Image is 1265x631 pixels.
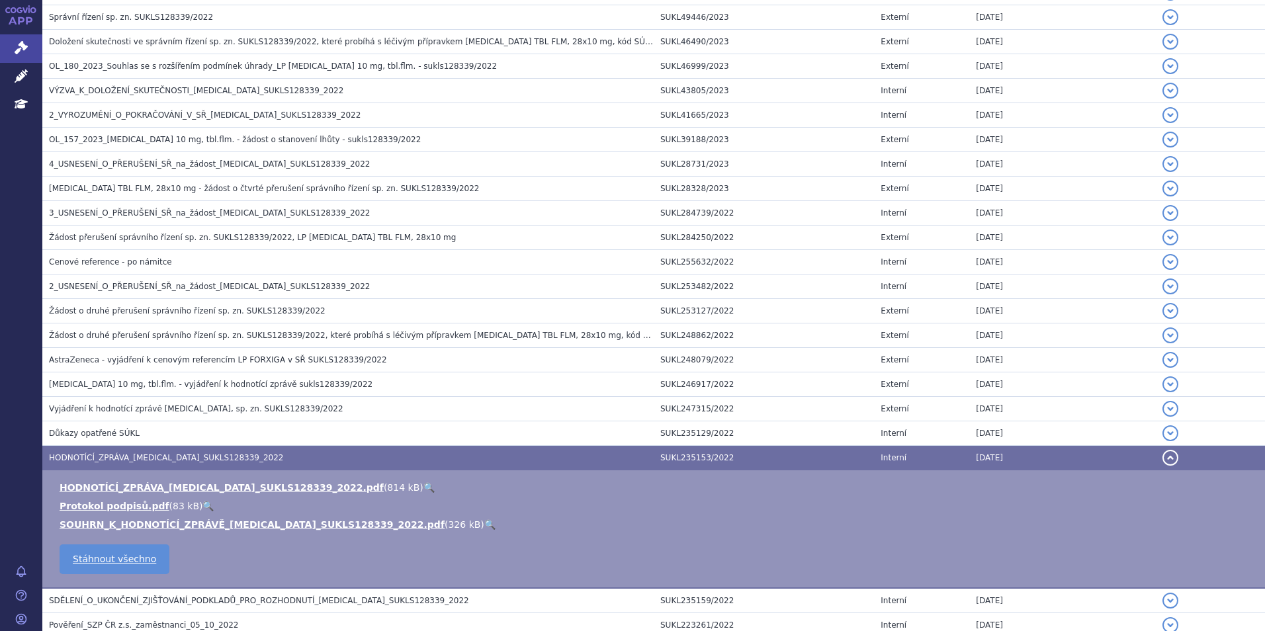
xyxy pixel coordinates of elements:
[49,282,370,291] span: 2_USNESENÍ_O_PŘERUŠENÍ_SŘ_na_žádost_JARDIANCE_SUKLS128339_2022
[969,5,1155,30] td: [DATE]
[1162,9,1178,25] button: detail
[881,110,906,120] span: Interní
[49,62,497,71] span: OL_180_2023_Souhlas se s rozšířením podmínek úhrady_LP JARDIANCE 10 mg, tbl.flm. - sukls128339/2022
[654,201,874,226] td: SUKL284739/2022
[881,404,908,413] span: Externí
[1162,450,1178,466] button: detail
[1162,352,1178,368] button: detail
[1162,34,1178,50] button: detail
[969,274,1155,299] td: [DATE]
[969,128,1155,152] td: [DATE]
[49,429,140,438] span: Důkazy opatřené SÚKL
[1162,401,1178,417] button: detail
[1162,376,1178,392] button: detail
[654,177,874,201] td: SUKL28328/2023
[654,5,874,30] td: SUKL49446/2023
[881,620,906,630] span: Interní
[60,544,169,574] a: Stáhnout všechno
[49,453,284,462] span: HODNOTÍCÍ_ZPRÁVA_JARDIANCE_SUKLS128339_2022
[423,482,435,493] a: 🔍
[1162,156,1178,172] button: detail
[387,482,419,493] span: 814 kB
[881,86,906,95] span: Interní
[969,421,1155,446] td: [DATE]
[881,453,906,462] span: Interní
[49,331,701,340] span: Žádost o druhé přerušení správního řízení sp. zn. SUKLS128339/2022, které probíhá s léčivým přípr...
[654,274,874,299] td: SUKL253482/2022
[1162,205,1178,221] button: detail
[49,135,421,144] span: OL_157_2023_Jardiance 10 mg, tbl.flm. - žádost o stanovení lhůty - sukls128339/2022
[654,323,874,348] td: SUKL248862/2022
[654,152,874,177] td: SUKL28731/2023
[881,135,908,144] span: Externí
[969,103,1155,128] td: [DATE]
[49,620,238,630] span: Pověření_SZP ČR z.s._zaměstnanci_05_10_2022
[969,299,1155,323] td: [DATE]
[49,596,469,605] span: SDĚLENÍ_O_UKONČENÍ_ZJIŠŤOVÁNÍ_PODKLADŮ_PRO_ROZHODNUTÍ_JARDIANCE_SUKLS128339_2022
[49,86,343,95] span: VÝZVA_K_DOLOŽENÍ_SKUTEČNOSTI_JARDIANCE_SUKLS128339_2022
[484,519,496,530] a: 🔍
[881,380,908,389] span: Externí
[60,518,1252,531] li: ( )
[881,429,906,438] span: Interní
[654,250,874,274] td: SUKL255632/2022
[654,30,874,54] td: SUKL46490/2023
[881,184,908,193] span: Externí
[49,257,172,267] span: Cenové reference - po námitce
[969,397,1155,421] td: [DATE]
[654,348,874,372] td: SUKL248079/2022
[60,519,445,530] a: SOUHRN_K_HODNOTÍCÍ_ZPRÁVĚ_[MEDICAL_DATA]_SUKLS128339_2022.pdf
[654,79,874,103] td: SUKL43805/2023
[654,103,874,128] td: SUKL41665/2023
[969,348,1155,372] td: [DATE]
[1162,107,1178,123] button: detail
[881,37,908,46] span: Externí
[881,355,908,364] span: Externí
[1162,58,1178,74] button: detail
[654,372,874,397] td: SUKL246917/2022
[969,250,1155,274] td: [DATE]
[1162,132,1178,147] button: detail
[969,152,1155,177] td: [DATE]
[49,37,693,46] span: Doložení skutečnosti ve správním řízení sp. zn. SUKLS128339/2022, které probíhá s léčivým příprav...
[49,306,326,315] span: Žádost o druhé přerušení správního řízení sp. zn. SUKLS128339/2022
[1162,593,1178,609] button: detail
[49,159,370,169] span: 4_USNESENÍ_O_PŘERUŠENÍ_SŘ_na_žádost_JARDIANCE_SUKLS128339_2022
[49,233,456,242] span: Žádost přerušení správního řízení sp. zn. SUKLS128339/2022, LP JARDIANCE TBL FLM, 28x10 mg
[654,446,874,470] td: SUKL235153/2022
[969,446,1155,470] td: [DATE]
[969,323,1155,348] td: [DATE]
[654,397,874,421] td: SUKL247315/2022
[202,501,214,511] a: 🔍
[60,482,384,493] a: HODNOTÍCÍ_ZPRÁVA_[MEDICAL_DATA]_SUKLS128339_2022.pdf
[654,588,874,613] td: SUKL235159/2022
[1162,303,1178,319] button: detail
[969,588,1155,613] td: [DATE]
[969,79,1155,103] td: [DATE]
[49,13,213,22] span: Správní řízení sp. zn. SUKLS128339/2022
[881,282,906,291] span: Interní
[969,201,1155,226] td: [DATE]
[881,331,908,340] span: Externí
[49,110,361,120] span: 2_VYROZUMĚNÍ_O_POKRAČOVÁNÍ_V_SŘ_JARDIANCE_SUKLS128339_2022
[1162,425,1178,441] button: detail
[654,421,874,446] td: SUKL235129/2022
[173,501,199,511] span: 83 kB
[1162,327,1178,343] button: detail
[49,208,370,218] span: 3_USNESENÍ_O_PŘERUŠENÍ_SŘ_na_žádost_JARDIANCE_SUKLS128339_2022
[654,299,874,323] td: SUKL253127/2022
[1162,254,1178,270] button: detail
[881,13,908,22] span: Externí
[654,54,874,79] td: SUKL46999/2023
[969,226,1155,250] td: [DATE]
[1162,181,1178,196] button: detail
[60,481,1252,494] li: ( )
[654,226,874,250] td: SUKL284250/2022
[654,128,874,152] td: SUKL39188/2023
[881,257,906,267] span: Interní
[49,404,343,413] span: Vyjádření k hodnotící zprávě JARDIANCE, sp. zn. SUKLS128339/2022
[969,372,1155,397] td: [DATE]
[1162,230,1178,245] button: detail
[881,596,906,605] span: Interní
[448,519,480,530] span: 326 kB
